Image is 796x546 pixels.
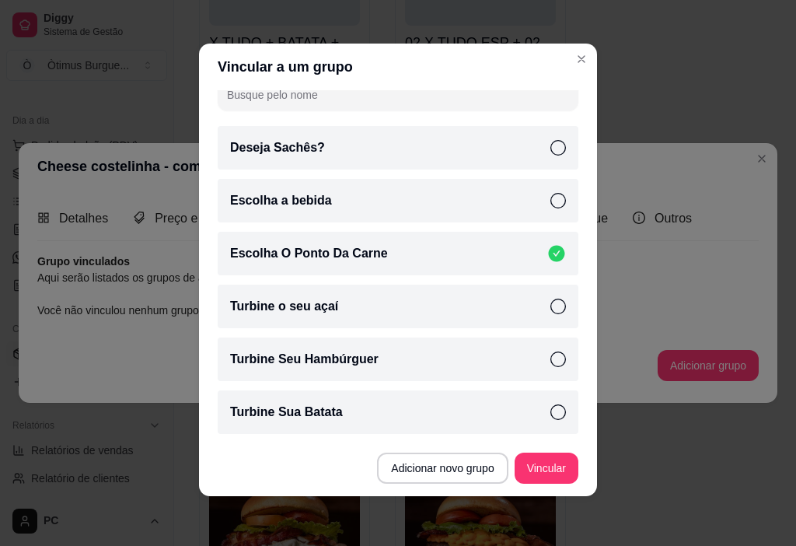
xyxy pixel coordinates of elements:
p: Turbine Seu Hambúrguer [230,350,379,369]
button: Adicionar novo grupo [377,453,508,484]
p: Escolha a bebida [230,191,332,210]
p: Escolha O Ponto Da Carne [230,244,388,263]
p: Deseja Sachês? [230,138,325,157]
button: Vincular [515,453,578,484]
header: Vincular a um grupo [199,44,597,90]
p: Turbine o seu açaí [230,297,338,316]
input: Buscar grupo [227,87,569,103]
button: Close [569,47,594,72]
p: Turbine Sua Batata [230,403,343,422]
